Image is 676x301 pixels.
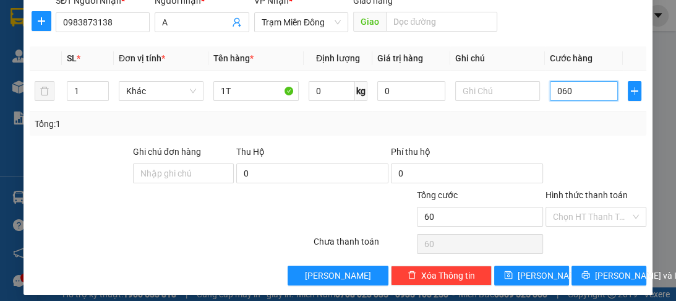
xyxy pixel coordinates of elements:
[571,266,646,286] button: printer[PERSON_NAME] và In
[67,53,77,63] span: SL
[581,271,590,281] span: printer
[504,271,513,281] span: save
[386,12,497,32] input: Dọc đường
[213,53,254,63] span: Tên hàng
[32,16,51,26] span: plus
[133,164,234,183] input: Ghi chú đơn hàng
[288,266,388,286] button: [PERSON_NAME]
[421,269,475,282] span: Xóa Thông tin
[628,81,641,101] button: plus
[316,53,360,63] span: Định lượng
[355,81,367,101] span: kg
[35,117,262,131] div: Tổng: 1
[262,13,341,32] span: Trạm Miền Đông
[391,266,492,286] button: deleteXóa Thông tin
[417,190,458,200] span: Tổng cước
[305,269,371,282] span: [PERSON_NAME]
[377,81,445,101] input: 0
[391,145,543,164] div: Phí thu hộ
[377,53,423,63] span: Giá trị hàng
[119,53,165,63] span: Đơn vị tính
[133,147,201,157] label: Ghi chú đơn hàng
[628,86,641,96] span: plus
[35,81,54,101] button: delete
[408,271,416,281] span: delete
[213,81,298,101] input: VD: Bàn, Ghế
[550,53,593,63] span: Cước hàng
[353,12,386,32] span: Giao
[32,11,51,31] button: plus
[518,269,584,282] span: [PERSON_NAME]
[455,81,540,101] input: Ghi Chú
[126,82,196,100] span: Khác
[546,190,628,200] label: Hình thức thanh toán
[312,235,416,256] div: Chưa thanh toán
[236,147,265,157] span: Thu Hộ
[450,46,545,71] th: Ghi chú
[494,266,569,286] button: save[PERSON_NAME]
[232,17,242,27] span: user-add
